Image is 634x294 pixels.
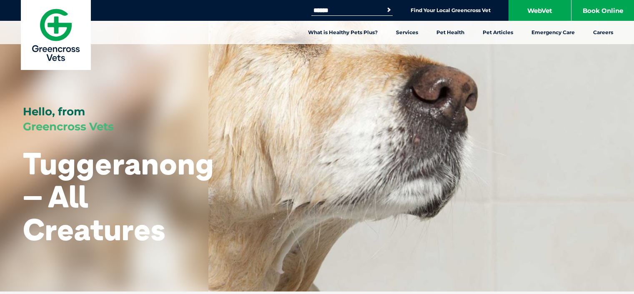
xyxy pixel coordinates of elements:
a: Emergency Care [522,21,584,44]
a: What is Healthy Pets Plus? [299,21,387,44]
span: Greencross Vets [23,120,114,133]
span: Hello, from [23,105,85,118]
a: Services [387,21,427,44]
a: Pet Articles [474,21,522,44]
a: Find Your Local Greencross Vet [411,7,491,14]
button: Search [385,6,393,14]
a: Careers [584,21,622,44]
h1: Tuggeranong – All Creatures [23,147,214,246]
a: Pet Health [427,21,474,44]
